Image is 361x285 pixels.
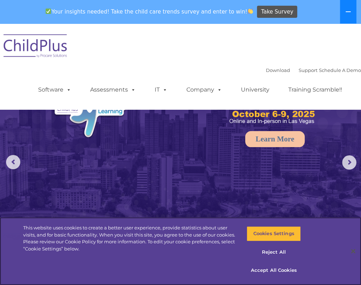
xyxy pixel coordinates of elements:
[179,83,229,97] a: Company
[345,243,361,259] button: Close
[299,67,318,73] a: Support
[319,67,361,73] a: Schedule A Demo
[46,9,51,14] img: ✅
[247,245,301,260] button: Reject All
[281,83,349,97] a: Training Scramble!!
[266,67,361,73] font: |
[148,83,175,97] a: IT
[261,6,293,18] span: Take Survey
[247,226,301,241] button: Cookies Settings
[247,263,301,278] button: Accept All Cookies
[31,83,78,97] a: Software
[43,5,256,19] span: Your insights needed! Take the child care trends survey and enter to win!
[266,67,290,73] a: Download
[234,83,277,97] a: University
[83,83,143,97] a: Assessments
[257,6,297,18] a: Take Survey
[248,9,253,14] img: 👏
[23,224,236,252] div: This website uses cookies to create a better user experience, provide statistics about user visit...
[245,131,305,147] a: Learn More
